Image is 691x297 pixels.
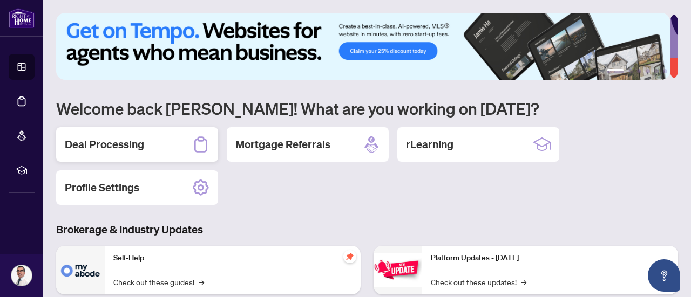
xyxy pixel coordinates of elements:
button: 2 [628,69,633,73]
h2: rLearning [406,137,453,152]
button: 4 [646,69,650,73]
button: 3 [637,69,641,73]
span: → [199,276,204,288]
span: pushpin [343,250,356,263]
h1: Welcome back [PERSON_NAME]! What are you working on [DATE]? [56,98,678,119]
p: Platform Updates - [DATE] [431,252,669,264]
img: Profile Icon [11,265,32,286]
img: Self-Help [56,246,105,294]
button: 1 [607,69,624,73]
p: Self-Help [113,252,352,264]
h2: Mortgage Referrals [235,137,330,152]
img: Slide 0 [56,13,670,80]
button: 6 [663,69,667,73]
h3: Brokerage & Industry Updates [56,222,678,237]
img: Platform Updates - June 23, 2025 [374,253,422,287]
a: Check out these updates!→ [431,276,526,288]
a: Check out these guides!→ [113,276,204,288]
button: 5 [654,69,659,73]
h2: Deal Processing [65,137,144,152]
button: Open asap [648,259,680,292]
span: → [521,276,526,288]
h2: Profile Settings [65,180,139,195]
img: logo [9,8,35,28]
